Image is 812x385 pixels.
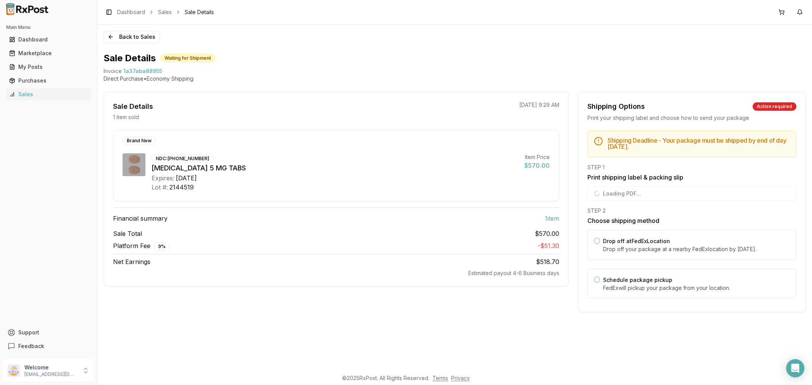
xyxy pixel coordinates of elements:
[608,137,790,150] h5: Shipping Deadline - Your package must be shipped by end of day [DATE] .
[154,242,170,251] div: 9 %
[104,31,160,43] button: Back to Sales
[152,154,214,163] div: NDC: [PHONE_NUMBER]
[587,114,796,122] div: Print your shipping label and choose how to send your package
[587,101,645,112] div: Shipping Options
[152,173,174,183] div: Expires:
[104,67,122,75] div: Invoice
[786,359,804,377] div: Open Intercom Messenger
[587,173,796,182] h3: Print shipping label & packing slip
[6,33,91,46] a: Dashboard
[152,163,518,173] div: [MEDICAL_DATA] 5 MG TABS
[524,161,550,170] div: $570.00
[3,33,94,46] button: Dashboard
[113,113,139,121] p: 1 item sold
[158,8,172,16] a: Sales
[6,46,91,60] a: Marketplace
[123,67,162,75] span: 1a37aba88955
[9,36,88,43] div: Dashboard
[24,371,77,377] p: [EMAIL_ADDRESS][DOMAIN_NAME]
[603,245,790,253] p: Drop off your package at a nearby FedEx location by [DATE] .
[535,229,559,238] span: $570.00
[9,63,88,71] div: My Posts
[603,277,672,283] label: Schedule package pickup
[169,183,194,192] div: 2144519
[152,183,168,192] div: Lot #:
[753,102,796,111] div: Action required
[587,164,796,171] div: STEP 1
[6,24,91,30] h2: Main Menu
[587,207,796,215] div: STEP 2
[3,61,94,73] button: My Posts
[113,229,142,238] span: Sale Total
[6,87,91,101] a: Sales
[451,375,470,381] a: Privacy
[113,241,170,251] span: Platform Fee
[9,91,88,98] div: Sales
[123,137,156,145] div: Brand New
[3,75,94,87] button: Purchases
[104,75,806,83] p: Direct Purchase • Economy Shipping
[603,238,670,244] label: Drop off at FedEx Location
[538,242,559,250] span: - $51.30
[524,153,550,161] div: Item Price
[536,258,559,266] span: $518.70
[3,339,94,353] button: Feedback
[3,326,94,339] button: Support
[6,74,91,87] a: Purchases
[9,77,88,84] div: Purchases
[18,342,44,350] span: Feedback
[123,153,145,176] img: Eliquis 5 MG TABS
[3,88,94,100] button: Sales
[117,8,145,16] a: Dashboard
[24,364,77,371] p: Welcome
[185,8,214,16] span: Sale Details
[603,284,790,292] p: FedEx will pickup your package from your location.
[545,214,559,223] span: 1 item
[8,364,20,377] img: User avatar
[113,214,168,223] span: Financial summary
[104,52,156,64] h1: Sale Details
[113,269,559,277] div: Estimated payout 4-6 Business days
[113,101,153,112] div: Sale Details
[3,3,52,15] img: RxPost Logo
[587,216,796,225] h3: Choose shipping method
[519,101,559,109] p: [DATE] 9:29 AM
[432,375,448,381] a: Terms
[9,49,88,57] div: Marketplace
[6,60,91,74] a: My Posts
[176,173,197,183] div: [DATE]
[113,257,150,266] span: Net Earnings
[160,54,215,62] div: Waiting for Shipment
[3,47,94,59] button: Marketplace
[117,8,214,16] nav: breadcrumb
